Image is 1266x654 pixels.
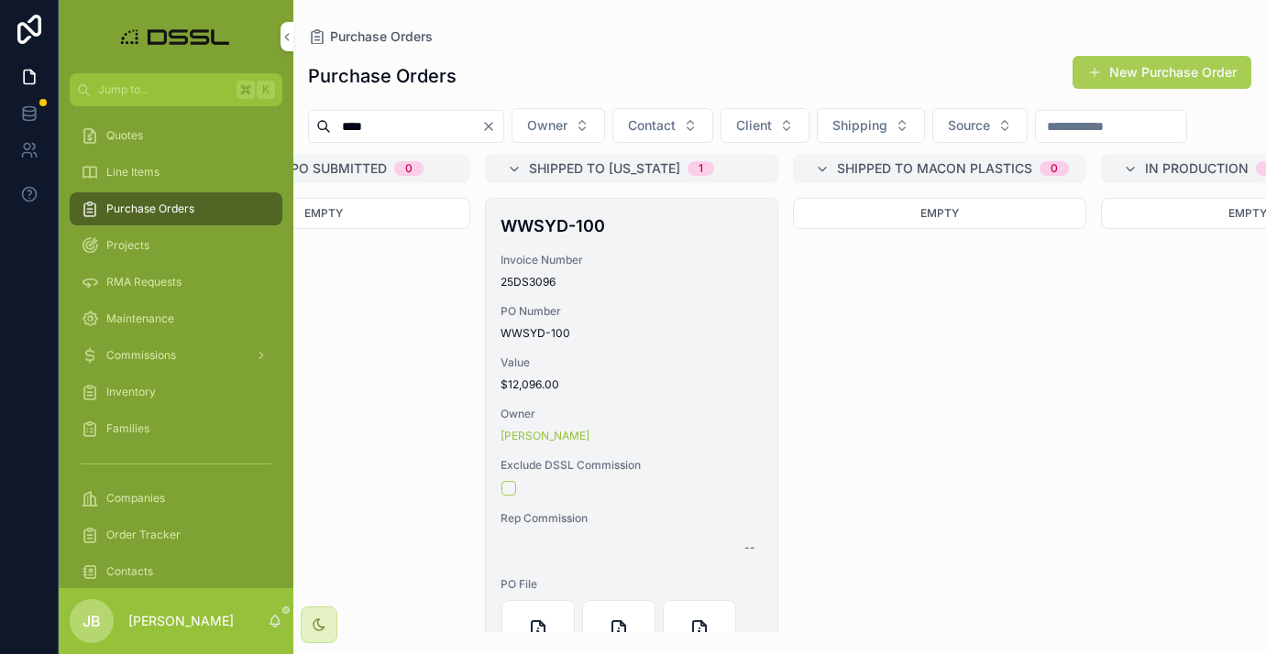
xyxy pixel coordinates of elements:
[948,116,990,135] span: Source
[70,192,282,225] a: Purchase Orders
[308,27,433,46] a: Purchase Orders
[304,206,343,220] span: Empty
[106,385,156,399] span: Inventory
[106,311,174,326] span: Maintenance
[501,304,763,319] span: PO Number
[501,429,589,443] a: [PERSON_NAME]
[128,612,234,630] p: [PERSON_NAME]
[1051,161,1058,176] div: 0
[628,116,676,135] span: Contact
[70,73,282,106] button: Jump to...K
[481,119,503,134] button: Clear
[501,253,763,267] span: Invoice Number
[116,22,237,51] img: App logo
[83,610,101,632] span: JB
[70,339,282,372] a: Commissions
[106,202,194,216] span: Purchase Orders
[736,116,772,135] span: Client
[832,116,887,135] span: Shipping
[70,119,282,152] a: Quotes
[501,511,763,526] span: Rep Commission
[501,407,763,421] span: Owner
[106,564,153,579] span: Contacts
[1073,56,1251,89] button: New Purchase Order
[501,577,763,592] span: PO File
[699,161,703,176] div: 1
[70,412,282,445] a: Families
[70,482,282,515] a: Companies
[501,458,763,473] span: Exclude DSSL Commission
[259,82,273,97] span: K
[501,213,763,238] h4: WWSYD-100
[106,275,182,289] span: RMA Requests
[106,491,165,506] span: Companies
[920,206,959,220] span: Empty
[501,377,763,392] span: $12,096.00
[330,27,433,46] span: Purchase Orders
[106,165,160,180] span: Line Items
[501,326,763,341] span: WWSYD-100
[70,376,282,409] a: Inventory
[837,159,1032,178] span: Shipped to Macon Plastics
[106,348,176,363] span: Commissions
[501,275,763,289] span: 25DS3096
[70,555,282,588] a: Contacts
[527,116,567,135] span: Owner
[529,159,680,178] span: Shipped to [US_STATE]
[59,106,293,588] div: scrollable content
[98,82,229,97] span: Jump to...
[106,238,149,253] span: Projects
[70,302,282,335] a: Maintenance
[721,108,809,143] button: Select Button
[1145,159,1249,178] span: In Production
[70,156,282,189] a: Line Items
[512,108,605,143] button: Select Button
[308,63,457,89] h1: Purchase Orders
[932,108,1028,143] button: Select Button
[70,518,282,551] a: Order Tracker
[106,528,181,542] span: Order Tracker
[612,108,713,143] button: Select Button
[70,229,282,262] a: Projects
[106,421,149,436] span: Families
[817,108,925,143] button: Select Button
[744,540,755,555] div: --
[221,159,387,178] span: NewLavie PO Submitted
[70,266,282,299] a: RMA Requests
[501,355,763,370] span: Value
[405,161,413,176] div: 0
[106,128,143,143] span: Quotes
